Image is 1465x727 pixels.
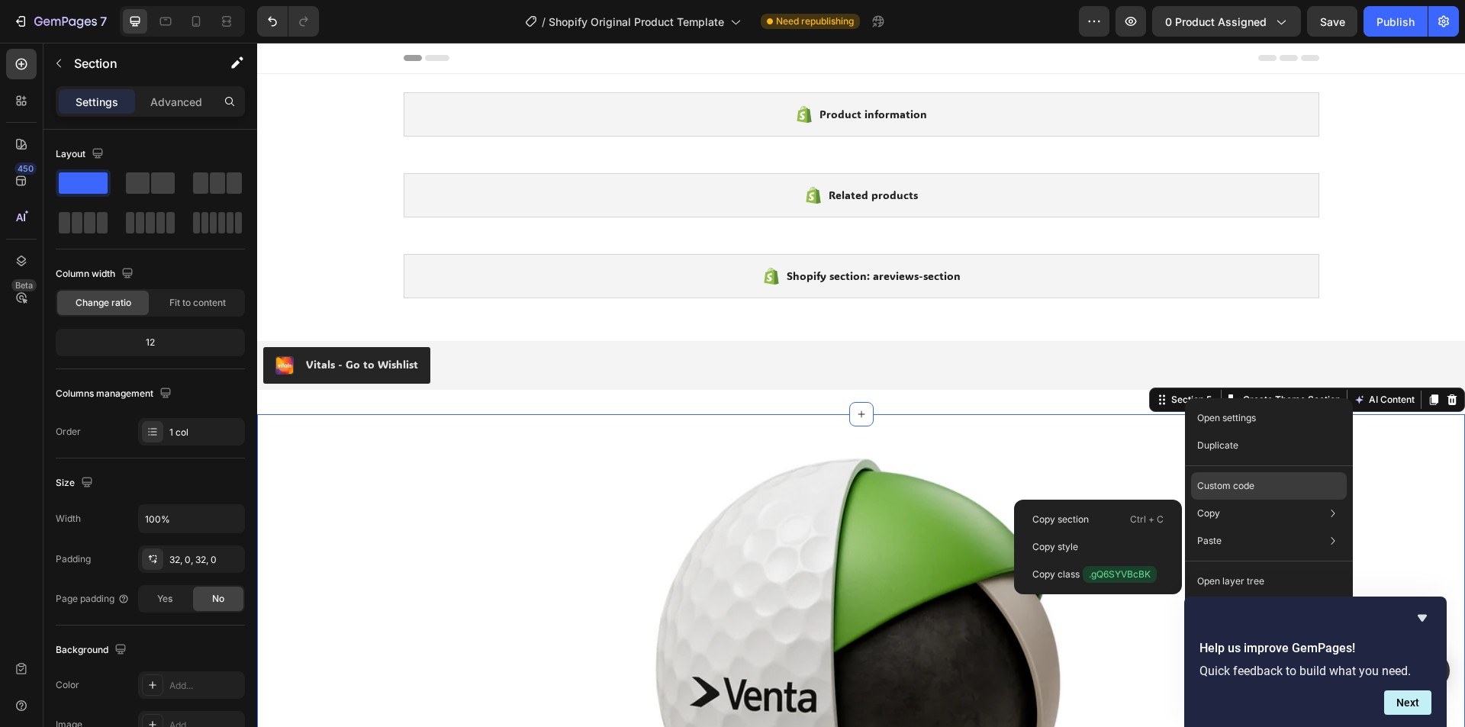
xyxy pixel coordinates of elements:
button: AI Content [1093,348,1161,366]
div: Padding [56,552,91,566]
p: Duplicate [1197,439,1238,452]
div: Undo/Redo [257,6,319,37]
div: Width [56,512,81,526]
input: Auto [139,505,244,532]
span: / [542,14,546,30]
div: Background [56,640,130,661]
p: Copy class [1032,566,1157,583]
div: Color [56,678,79,692]
div: Page padding [56,592,130,606]
button: Publish [1364,6,1428,37]
div: 12 [59,332,242,353]
div: Size [56,473,96,494]
p: Custom code [1197,479,1254,493]
div: Column width [56,264,137,285]
span: Fit to content [169,296,226,310]
span: Shopify section: areviews-section [530,224,704,243]
span: Need republishing [776,14,854,28]
p: Copy section [1032,513,1089,526]
span: 0 product assigned [1165,14,1267,30]
button: Save [1307,6,1357,37]
span: Related products [572,143,661,162]
h2: Help us improve GemPages! [1199,639,1431,658]
p: Quick feedback to build what you need. [1199,664,1431,678]
div: Layout [56,144,107,165]
span: Product information [562,63,670,81]
button: Vitals - Go to Wishlist [6,304,173,341]
span: Yes [157,592,172,606]
p: 7 [100,12,107,31]
span: Save [1320,15,1345,28]
div: Publish [1376,14,1415,30]
span: .gQ6SYVBcBK [1083,566,1157,583]
div: Section 5 [911,350,958,364]
div: Add... [169,679,241,693]
span: No [212,592,224,606]
p: Advanced [150,94,202,110]
div: 32, 0, 32, 0 [169,553,241,567]
span: Change ratio [76,296,131,310]
p: Ctrl + C [1130,512,1164,527]
div: Beta [11,279,37,291]
p: Copy [1197,507,1220,520]
div: 450 [14,162,37,175]
p: Paste [1197,534,1222,548]
button: Hide survey [1413,609,1431,627]
p: Open settings [1197,411,1256,425]
button: Next question [1384,690,1431,715]
p: Section [74,54,199,72]
div: Columns management [56,384,175,404]
p: Copy style [1032,540,1078,554]
div: 1 col [169,426,241,439]
span: Shopify Original Product Template [549,14,724,30]
button: 0 product assigned [1152,6,1301,37]
p: Create Theme Section [986,350,1083,364]
button: 7 [6,6,114,37]
p: Open layer tree [1197,574,1264,588]
img: 26b75d61-258b-461b-8cc3-4bcb67141ce0.png [18,314,37,332]
iframe: Design area [257,43,1465,727]
div: Vitals - Go to Wishlist [49,314,161,330]
div: Order [56,425,81,439]
div: Help us improve GemPages! [1199,609,1431,715]
p: Settings [76,94,118,110]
